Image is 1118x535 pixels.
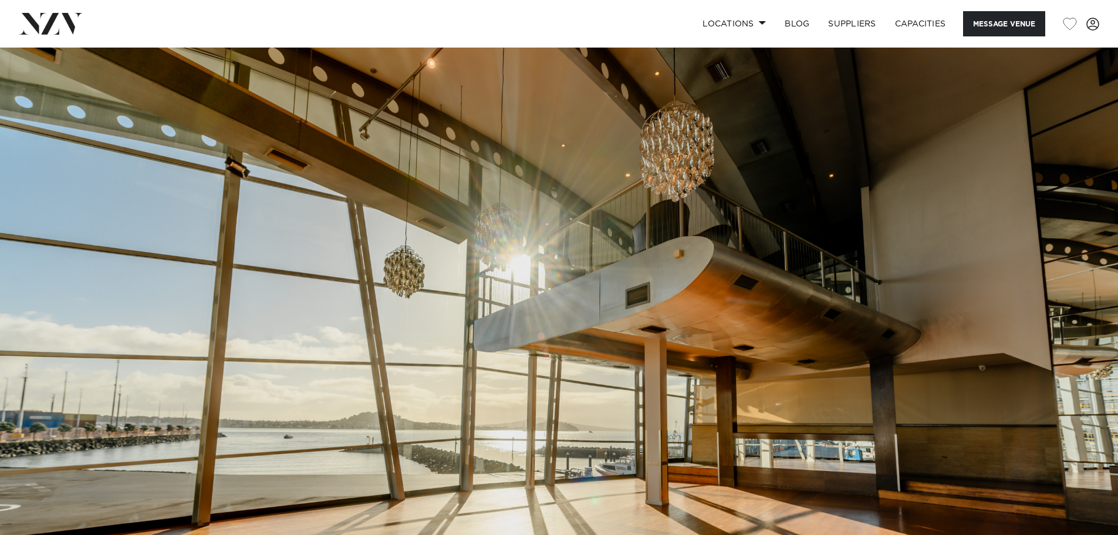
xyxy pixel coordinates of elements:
[775,11,819,36] a: BLOG
[886,11,955,36] a: Capacities
[963,11,1045,36] button: Message Venue
[19,13,83,34] img: nzv-logo.png
[819,11,885,36] a: SUPPLIERS
[693,11,775,36] a: Locations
